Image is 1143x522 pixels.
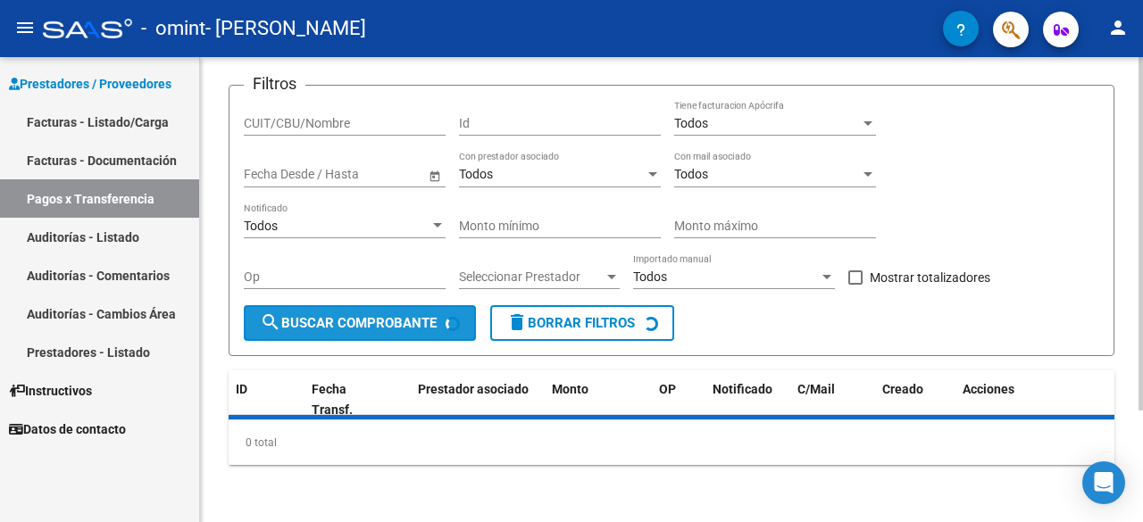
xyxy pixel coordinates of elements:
span: Seleccionar Prestador [459,269,604,285]
span: Mostrar totalizadores [870,267,990,288]
button: Buscar Comprobante [244,305,476,341]
span: Creado [882,382,923,396]
input: Start date [244,167,299,182]
input: End date [314,167,402,182]
span: Notificado [713,382,772,396]
span: Monto [552,382,588,396]
span: Fecha Transf. [312,382,353,417]
span: OP [659,382,676,396]
span: Todos [674,116,708,130]
button: Borrar Filtros [490,305,674,341]
mat-icon: delete [506,311,528,333]
span: Prestador asociado [418,382,529,396]
span: Todos [459,167,493,181]
span: Instructivos [9,381,92,401]
span: ID [236,382,247,396]
datatable-header-cell: Notificado [705,370,790,429]
datatable-header-cell: ID [229,370,305,429]
span: - [PERSON_NAME] [205,9,366,48]
datatable-header-cell: Creado [875,370,955,429]
datatable-header-cell: Monto [545,370,652,429]
span: C/Mail [797,382,835,396]
datatable-header-cell: C/Mail [790,370,875,429]
span: Datos de contacto [9,419,126,439]
datatable-header-cell: Fecha Transf. [305,370,385,429]
span: Borrar Filtros [506,315,635,331]
datatable-header-cell: Acciones [955,370,1116,429]
span: Acciones [963,382,1014,396]
span: Todos [633,269,667,284]
mat-icon: person [1107,17,1129,38]
span: Prestadores / Proveedores [9,74,171,94]
h3: Filtros [244,71,305,96]
span: - omint [141,9,205,48]
div: 0 total [229,420,1114,465]
span: Todos [674,167,708,181]
datatable-header-cell: OP [652,370,705,429]
mat-icon: search [260,311,281,333]
mat-icon: menu [14,17,36,38]
datatable-header-cell: Prestador asociado [411,370,545,429]
div: Open Intercom Messenger [1082,461,1125,504]
span: Buscar Comprobante [260,315,437,331]
button: Open calendar [425,166,444,185]
span: Todos [244,219,278,233]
